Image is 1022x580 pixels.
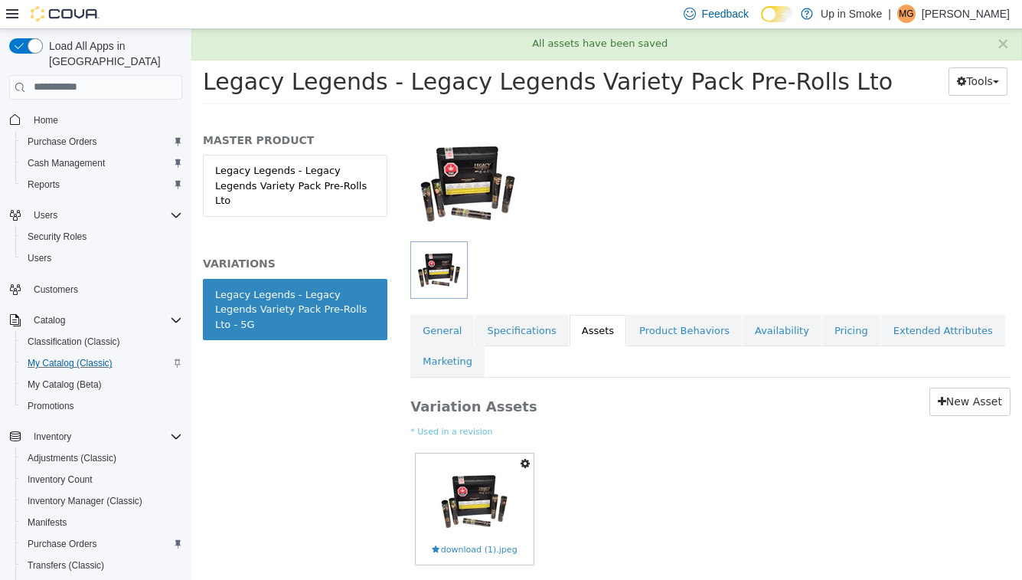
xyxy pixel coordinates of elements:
a: General [219,286,282,318]
a: Adjustments (Classic) [21,449,122,467]
a: Availability [551,286,630,318]
h5: VARIATIONS [11,228,196,241]
button: Inventory Count [15,469,188,490]
span: Promotions [21,397,182,415]
span: MG [899,5,913,23]
button: Users [3,205,188,226]
input: Dark Mode [761,6,793,22]
span: Transfers (Classic) [28,559,104,572]
button: My Catalog (Classic) [15,352,188,374]
a: Assets [378,286,435,318]
span: Purchase Orders [28,136,97,148]
span: Promotions [28,400,74,412]
span: My Catalog (Beta) [28,378,102,391]
a: Cash Management [21,154,111,172]
span: Security Roles [28,231,87,243]
span: Cash Management [28,157,105,169]
button: Inventory Manager (Classic) [15,490,188,512]
a: Purchase Orders [21,133,103,151]
span: Inventory Manager (Classic) [28,495,142,507]
div: Legacy Legends - Legacy Legends Variety Pack Pre-Rolls Lto - 5G [24,258,184,303]
button: Transfers (Classic) [15,555,188,576]
span: Catalog [28,311,182,329]
span: Catalog [34,314,65,326]
img: Cova [31,6,100,21]
button: Tools [757,38,816,67]
button: Reports [15,174,188,195]
a: Legacy Legends - Legacy Legends Variety Pack Pre-Rolls Lto [11,126,196,188]
button: Purchase Orders [15,533,188,555]
span: Manifests [21,513,182,532]
h5: MASTER PRODUCT [11,104,196,118]
span: Inventory Count [21,470,182,489]
span: Users [28,206,182,224]
button: Users [15,247,188,269]
span: My Catalog (Classic) [28,357,113,369]
span: Home [28,110,182,129]
a: Transfers (Classic) [21,556,110,575]
span: Inventory [28,428,182,446]
span: Security Roles [21,228,182,246]
button: Manifests [15,512,188,533]
button: Adjustments (Classic) [15,447,188,469]
a: download (1).jpegdownload (1).jpeg [224,424,342,536]
span: Purchase Orders [21,133,182,151]
img: 150 [219,97,334,212]
span: Home [34,114,58,126]
span: Inventory Manager (Classic) [21,492,182,510]
span: download (1).jpeg [240,515,326,528]
a: Purchase Orders [21,535,103,553]
button: My Catalog (Beta) [15,374,188,395]
div: Matthew Greenwood [897,5,916,23]
button: Inventory [28,428,77,446]
span: Purchase Orders [28,538,97,550]
span: Inventory Count [28,474,93,486]
a: Pricing [631,286,689,318]
button: Catalog [28,311,71,329]
span: Customers [28,280,182,299]
a: New Asset [738,359,819,387]
iframe: To enrich screen reader interactions, please activate Accessibility in Grammarly extension settings [191,29,1022,580]
a: Product Behaviors [436,286,550,318]
p: Up in Smoke [821,5,882,23]
span: Adjustments (Classic) [28,452,116,464]
button: Security Roles [15,226,188,247]
a: Specifications [283,286,377,318]
a: Security Roles [21,228,93,246]
span: Users [34,209,57,221]
a: Manifests [21,513,73,532]
button: Catalog [3,310,188,331]
button: Customers [3,278,188,300]
span: Reports [28,179,60,191]
button: Purchase Orders [15,131,188,152]
span: Dark Mode [761,22,762,23]
span: Classification (Classic) [28,336,120,348]
a: My Catalog (Classic) [21,354,119,372]
a: Inventory Count [21,470,99,489]
span: Purchase Orders [21,535,182,553]
span: Reports [21,175,182,194]
span: Inventory [34,431,71,443]
a: Customers [28,280,84,299]
small: * Used in a revision [219,397,819,410]
span: Transfers (Classic) [21,556,182,575]
span: Adjustments (Classic) [21,449,182,467]
a: Inventory Manager (Classic) [21,492,149,510]
button: Inventory [3,426,188,447]
p: | [888,5,891,23]
span: Users [21,249,182,267]
span: Cash Management [21,154,182,172]
span: My Catalog (Beta) [21,375,182,394]
button: Classification (Classic) [15,331,188,352]
span: Load All Apps in [GEOGRAPHIC_DATA] [43,38,182,69]
span: Users [28,252,51,264]
a: Marketing [219,316,293,349]
a: Promotions [21,397,80,415]
span: My Catalog (Classic) [21,354,182,372]
span: Manifests [28,516,67,529]
a: Home [28,111,64,129]
h3: Variation Assets [219,359,567,387]
span: Feedback [702,6,749,21]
